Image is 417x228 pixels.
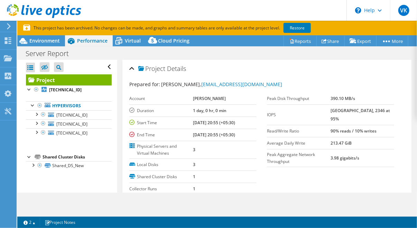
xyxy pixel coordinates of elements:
h1: Server Report [22,50,80,57]
b: 1 day, 0 hr, 0 min [193,108,226,113]
label: Physical Servers and Virtual Machines [129,143,193,157]
a: [TECHNICAL_ID] [26,85,112,94]
label: Collector Runs [129,185,193,192]
a: Shared_DS_New [26,161,112,170]
label: Duration [129,107,193,114]
p: This project has been archived. No changes can be made, and graphs and summary tables are only av... [23,24,362,32]
a: Project [26,74,112,85]
b: [DATE] 20:55 (+05:30) [193,120,235,126]
a: [EMAIL_ADDRESS][DOMAIN_NAME] [201,81,282,88]
span: Performance [77,37,108,44]
label: End Time [129,131,193,138]
label: Prepared for: [129,81,160,88]
label: Peak Disk Throughput [267,95,331,102]
a: [TECHNICAL_ID] [26,119,112,128]
a: Share [316,36,345,46]
span: Virtual [125,37,141,44]
b: 1 [193,186,195,192]
b: 3.98 gigabits/s [331,155,359,161]
label: Local Disks [129,161,193,168]
a: Hypervisors [26,101,112,110]
label: Average Daily Write [267,140,331,147]
span: [PERSON_NAME], [161,81,282,88]
b: [DATE] 20:55 (+05:30) [193,132,235,138]
a: More [376,36,408,46]
span: Cloud Pricing [158,37,189,44]
label: Start Time [129,119,193,126]
span: Project [138,65,165,72]
b: [PERSON_NAME] [193,95,226,101]
b: [TECHNICAL_ID] [49,87,82,93]
label: Read/Write Ratio [267,128,331,135]
label: Account [129,95,193,102]
b: 3 [193,147,195,153]
label: IOPS [267,111,331,118]
span: [TECHNICAL_ID] [56,121,87,127]
a: [TECHNICAL_ID] [26,110,112,119]
label: Shared Cluster Disks [129,173,193,180]
label: Peak Aggregate Network Throughput [267,151,331,165]
span: [TECHNICAL_ID] [56,130,87,136]
b: 213.47 GiB [331,140,352,146]
b: 3 [193,162,195,167]
div: Shared Cluster Disks [43,153,112,161]
span: Details [167,64,186,73]
span: VK [398,5,409,16]
a: Export [344,36,377,46]
span: Environment [29,37,60,44]
a: Project Notes [40,218,80,227]
svg: \n [355,7,361,13]
b: 1 [193,174,195,180]
b: [GEOGRAPHIC_DATA], 2346 at 95% [331,108,390,122]
a: Reports [284,36,317,46]
a: [TECHNICAL_ID] [26,128,112,137]
span: [TECHNICAL_ID] [56,112,87,118]
a: 2 [19,218,40,227]
b: 90% reads / 10% writes [331,128,377,134]
b: 390.10 MB/s [331,95,355,101]
a: Restore [284,23,311,33]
